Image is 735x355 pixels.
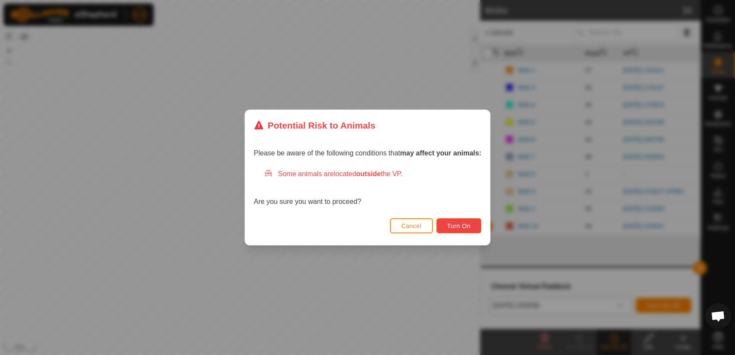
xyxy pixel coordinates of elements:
button: Cancel [390,218,433,233]
span: Please be aware of the following conditions that [254,149,481,157]
span: located the VP. [334,170,403,177]
strong: may affect your animals: [400,149,481,157]
div: Potential Risk to Animals [254,119,375,132]
div: Some animals are [264,169,481,179]
button: Turn On [436,218,481,233]
div: Are you sure you want to proceed? [254,169,481,207]
div: Open chat [705,303,731,329]
span: Cancel [401,223,422,229]
strong: outside [356,170,381,177]
span: Turn On [447,223,471,229]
